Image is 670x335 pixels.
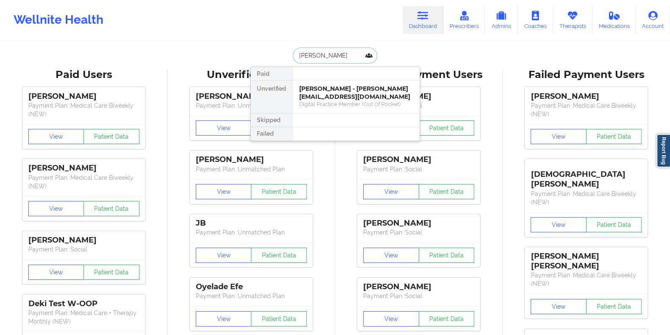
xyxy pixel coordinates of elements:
div: Digital Practice Member (Out Of Pocket) [299,100,413,108]
div: [PERSON_NAME] [PERSON_NAME] [531,251,642,271]
div: Failed [251,127,292,141]
button: View [28,129,84,144]
button: Patient Data [419,311,475,327]
button: Patient Data [83,129,139,144]
p: Payment Plan : Unmatched Plan [196,228,307,237]
div: [PERSON_NAME] [363,282,474,292]
p: Payment Plan : Unmatched Plan [196,101,307,110]
a: Medications [592,6,636,34]
button: Patient Data [419,184,475,199]
button: View [363,248,419,263]
button: View [196,311,252,327]
div: [PERSON_NAME] [28,163,139,173]
a: Therapists [553,6,592,34]
div: Paid Users [6,68,161,81]
p: Payment Plan : Unmatched Plan [196,165,307,173]
button: View [196,120,252,136]
button: Patient Data [586,217,642,232]
button: View [531,299,587,314]
div: [PERSON_NAME] [196,92,307,101]
div: Failed Payment Users [509,68,664,81]
p: Payment Plan : Social [363,292,474,300]
div: [PERSON_NAME] - [PERSON_NAME][EMAIL_ADDRESS][DOMAIN_NAME] [299,85,413,100]
a: Coaches [518,6,553,34]
div: Deki Test W-OOP [28,299,139,309]
button: View [363,311,419,327]
p: Payment Plan : Social [28,245,139,254]
div: [PERSON_NAME] [531,92,642,101]
p: Payment Plan : Medical Care Biweekly (NEW) [531,101,642,118]
p: Payment Plan : Social [363,165,474,173]
div: Oyelade Efe [196,282,307,292]
p: Payment Plan : Medical Care + Therapy Monthly (NEW) [28,309,139,326]
div: [PERSON_NAME] [196,155,307,165]
button: Patient Data [251,311,307,327]
button: View [531,217,587,232]
a: Account [636,6,670,34]
button: View [196,248,252,263]
div: [DEMOGRAPHIC_DATA][PERSON_NAME] [531,163,642,189]
div: Paid [251,67,292,81]
div: Unverified Users [173,68,329,81]
p: Payment Plan : Medical Care Biweekly (NEW) [531,271,642,288]
p: Payment Plan : Medical Care Biweekly (NEW) [28,101,139,118]
button: Patient Data [586,129,642,144]
p: Payment Plan : Social [363,228,474,237]
button: Patient Data [419,248,475,263]
button: View [28,265,84,280]
button: View [196,184,252,199]
div: [PERSON_NAME] [28,92,139,101]
div: JB [196,218,307,228]
p: Payment Plan : Medical Care Biweekly (NEW) [28,173,139,190]
button: Patient Data [586,299,642,314]
div: [PERSON_NAME] [363,155,474,165]
button: Patient Data [251,184,307,199]
a: Report Bug [656,134,670,167]
button: Patient Data [83,265,139,280]
button: View [531,129,587,144]
button: Patient Data [251,248,307,263]
p: Payment Plan : Medical Care Biweekly (NEW) [531,190,642,207]
div: [PERSON_NAME] [28,235,139,245]
button: Patient Data [419,120,475,136]
div: [PERSON_NAME] [363,218,474,228]
div: Unverified [251,81,292,114]
a: Prescribers [443,6,485,34]
button: View [28,201,84,216]
button: View [363,184,419,199]
button: Patient Data [83,201,139,216]
p: Payment Plan : Unmatched Plan [196,292,307,300]
div: Skipped [251,114,292,127]
a: Admins [485,6,518,34]
a: Dashboard [403,6,443,34]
